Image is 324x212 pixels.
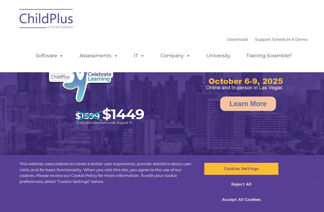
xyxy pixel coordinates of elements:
a: Download [227,37,248,42]
a: Training Scramble!! [240,50,298,62]
div: This website uses cookies to create a better user experience, provide statistics about user visit... [19,161,194,184]
a: Software [30,50,70,62]
a: University [200,50,236,62]
button: Reject All [204,178,278,191]
a: Assessments [73,50,124,62]
a: IT [128,50,151,62]
a: Schedule A Demo [272,37,307,42]
a: Company [154,50,196,62]
a: Learn More [220,97,276,111]
button: Accept All Cookies [204,193,278,206]
a: Support [255,37,271,42]
button: Close [308,176,321,190]
img: ChildPlus by Procare Solutions [16,5,76,35]
button: Cookies Settings [204,163,278,175]
font: | [227,37,307,42]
